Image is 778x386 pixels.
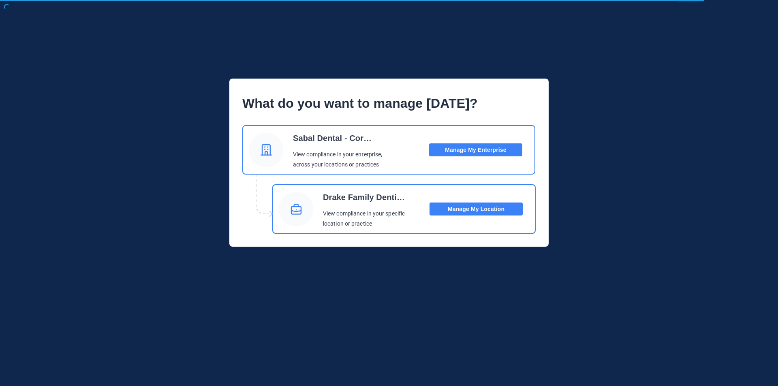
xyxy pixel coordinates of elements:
[293,149,383,160] p: View compliance in your enterprise,
[430,203,523,215] button: Manage My Location
[323,209,406,219] p: View compliance in your specific
[242,92,536,115] p: What do you want to manage [DATE]?
[293,130,376,146] p: Sabal Dental - Corporate
[429,143,522,156] button: Manage My Enterprise
[323,219,406,229] p: location or practice
[293,160,383,170] p: across your locations or practices
[323,189,406,205] p: Drake Family Dentistry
